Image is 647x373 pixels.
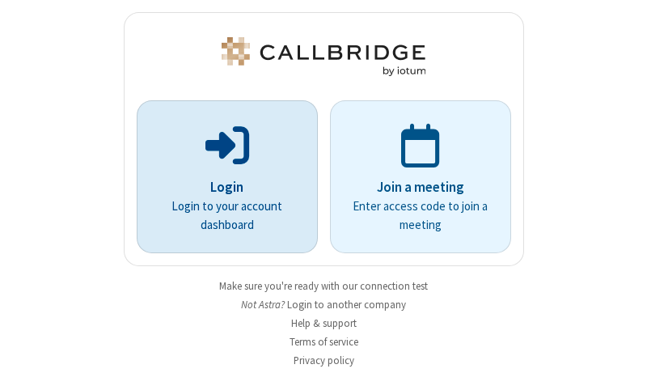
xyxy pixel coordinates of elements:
a: Privacy policy [294,354,354,367]
button: Login to another company [287,297,406,312]
a: Terms of service [290,335,358,349]
li: Not Astra? [124,297,524,312]
a: Help & support [291,316,357,330]
p: Enter access code to join a meeting [353,197,488,234]
img: Astra [218,37,429,76]
a: Make sure you're ready with our connection test [219,279,428,293]
p: Login [159,177,295,198]
p: Join a meeting [353,177,488,198]
a: Join a meetingEnter access code to join a meeting [330,100,511,253]
button: LoginLogin to your account dashboard [137,100,318,253]
p: Login to your account dashboard [159,197,295,234]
